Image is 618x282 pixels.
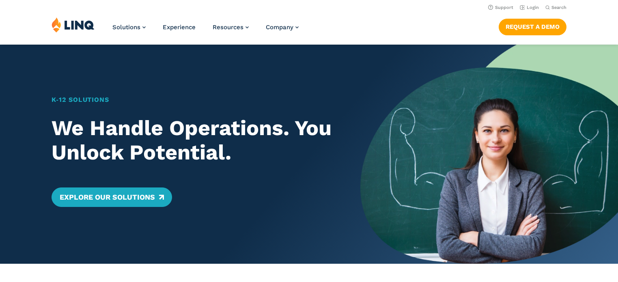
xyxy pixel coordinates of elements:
span: Company [266,24,293,31]
a: Company [266,24,299,31]
h2: We Handle Operations. You Unlock Potential. [52,116,335,165]
a: Explore Our Solutions [52,187,172,207]
span: Resources [213,24,243,31]
a: Resources [213,24,249,31]
nav: Primary Navigation [112,17,299,44]
span: Solutions [112,24,140,31]
span: Search [551,5,566,10]
img: LINQ | K‑12 Software [52,17,95,32]
h1: K‑12 Solutions [52,95,335,105]
a: Experience [163,24,196,31]
a: Support [488,5,513,10]
a: Request a Demo [499,19,566,35]
button: Open Search Bar [545,4,566,11]
img: Home Banner [360,45,618,264]
a: Login [520,5,539,10]
a: Solutions [112,24,146,31]
nav: Button Navigation [499,17,566,35]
